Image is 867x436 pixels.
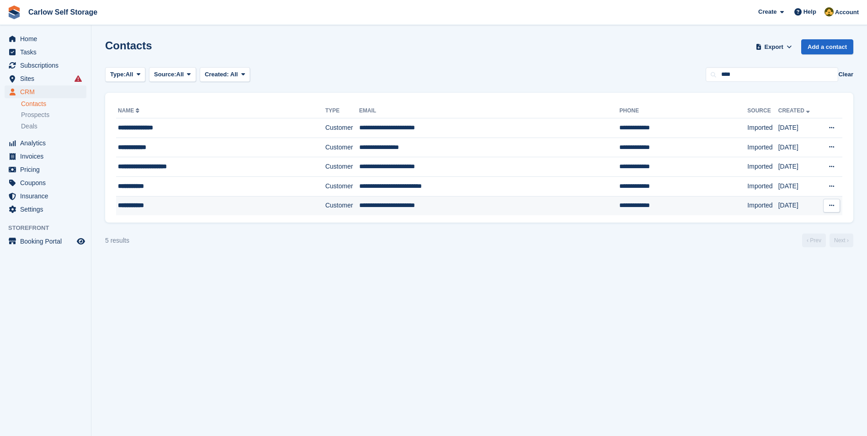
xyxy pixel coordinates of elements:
a: Deals [21,122,86,131]
a: menu [5,163,86,176]
a: Name [118,107,141,114]
button: Created: All [200,67,250,82]
a: menu [5,150,86,163]
button: Export [754,39,794,54]
span: Tasks [20,46,75,58]
a: menu [5,203,86,216]
span: Booking Portal [20,235,75,248]
td: Customer [325,157,359,177]
td: [DATE] [778,118,819,138]
nav: Page [800,234,855,247]
td: [DATE] [778,157,819,177]
span: All [230,71,238,78]
span: Source: [154,70,176,79]
th: Type [325,104,359,118]
th: Source [747,104,778,118]
td: Imported [747,118,778,138]
td: Imported [747,196,778,215]
a: menu [5,59,86,72]
span: Analytics [20,137,75,149]
a: Prospects [21,110,86,120]
span: Coupons [20,176,75,189]
span: Create [758,7,777,16]
td: [DATE] [778,176,819,196]
span: Insurance [20,190,75,202]
a: Carlow Self Storage [25,5,101,20]
a: Next [830,234,853,247]
span: Settings [20,203,75,216]
span: Created: [205,71,229,78]
span: Help [803,7,816,16]
a: menu [5,235,86,248]
h1: Contacts [105,39,152,52]
span: Sites [20,72,75,85]
span: Deals [21,122,37,131]
a: menu [5,190,86,202]
img: Kevin Moore [824,7,834,16]
button: Type: All [105,67,145,82]
th: Email [359,104,620,118]
span: Type: [110,70,126,79]
a: Contacts [21,100,86,108]
td: Customer [325,138,359,157]
td: Imported [747,138,778,157]
div: 5 results [105,236,129,245]
th: Phone [619,104,747,118]
td: Customer [325,176,359,196]
a: menu [5,32,86,45]
span: Storefront [8,223,91,233]
a: Preview store [75,236,86,247]
a: menu [5,176,86,189]
img: stora-icon-8386f47178a22dfd0bd8f6a31ec36ba5ce8667c1dd55bd0f319d3a0aa187defe.svg [7,5,21,19]
span: Home [20,32,75,45]
span: Prospects [21,111,49,119]
a: Add a contact [801,39,853,54]
td: Customer [325,118,359,138]
span: Subscriptions [20,59,75,72]
a: menu [5,46,86,58]
a: Previous [802,234,826,247]
td: Imported [747,176,778,196]
span: All [176,70,184,79]
a: menu [5,72,86,85]
a: Created [778,107,812,114]
td: Customer [325,196,359,215]
td: [DATE] [778,138,819,157]
button: Clear [838,70,853,79]
span: All [126,70,133,79]
button: Source: All [149,67,196,82]
td: [DATE] [778,196,819,215]
a: menu [5,85,86,98]
span: Pricing [20,163,75,176]
td: Imported [747,157,778,177]
span: Export [765,43,783,52]
span: CRM [20,85,75,98]
i: Smart entry sync failures have occurred [74,75,82,82]
a: menu [5,137,86,149]
span: Account [835,8,859,17]
span: Invoices [20,150,75,163]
